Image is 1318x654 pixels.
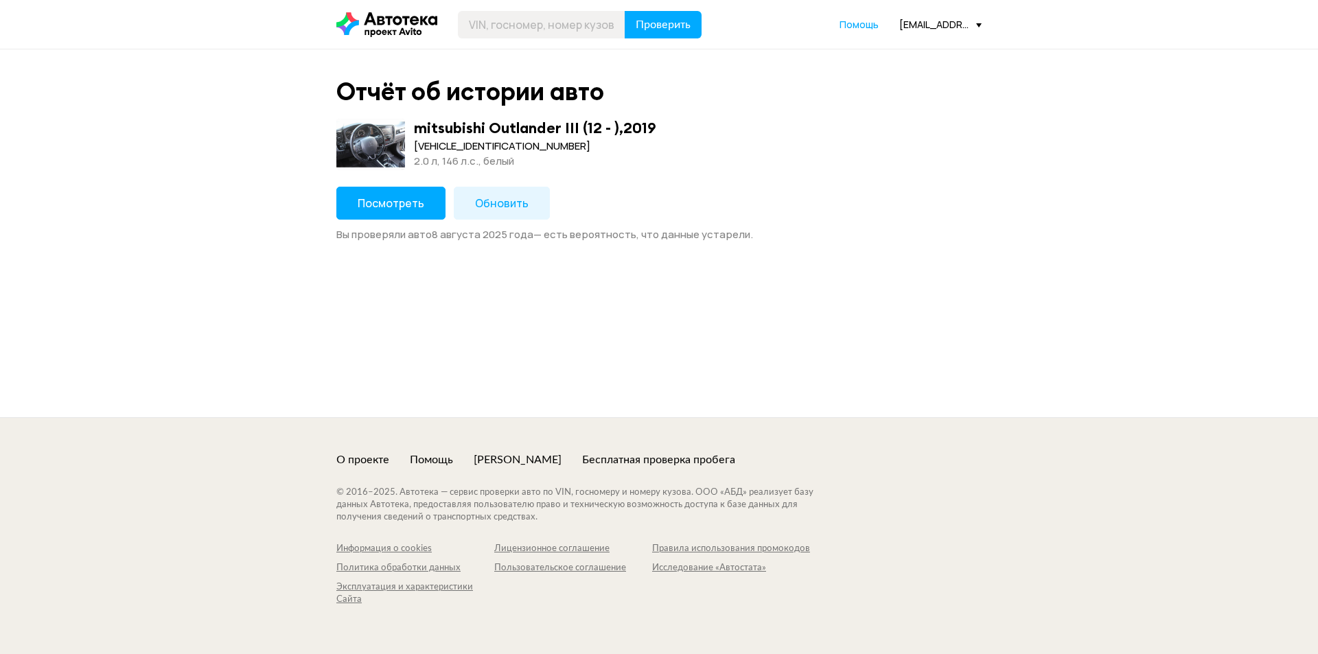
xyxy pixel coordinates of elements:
div: © 2016– 2025 . Автотека — сервис проверки авто по VIN, госномеру и номеру кузова. ООО «АБД» реали... [336,487,841,524]
div: Отчёт об истории авто [336,77,604,106]
input: VIN, госномер, номер кузова [458,11,625,38]
div: [VEHICLE_IDENTIFICATION_NUMBER] [414,139,656,154]
a: [PERSON_NAME] [474,452,562,467]
button: Обновить [454,187,550,220]
a: О проекте [336,452,389,467]
a: Информация о cookies [336,543,494,555]
a: Пользовательское соглашение [494,562,652,574]
div: [EMAIL_ADDRESS][DOMAIN_NAME] [899,18,982,31]
a: Лицензионное соглашение [494,543,652,555]
span: Посмотреть [358,196,424,211]
div: mitsubishi Outlander III (12 - ) , 2019 [414,119,656,137]
a: Помощь [840,18,879,32]
div: 2.0 л, 146 л.c., белый [414,154,656,169]
a: Помощь [410,452,453,467]
a: Правила использования промокодов [652,543,810,555]
span: Проверить [636,19,691,30]
a: Бесплатная проверка пробега [582,452,735,467]
a: Исследование «Автостата» [652,562,810,574]
button: Проверить [625,11,702,38]
button: Посмотреть [336,187,446,220]
span: Обновить [475,196,529,211]
div: Вы проверяли авто 8 августа 2025 года — есть вероятность, что данные устарели. [336,228,982,242]
a: Политика обработки данных [336,562,494,574]
a: Эксплуатация и характеристики Сайта [336,581,494,606]
span: Помощь [840,18,879,31]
